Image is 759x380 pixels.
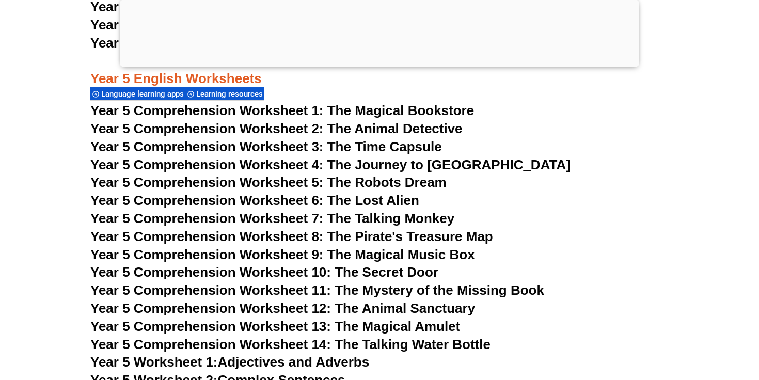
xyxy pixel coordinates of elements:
[90,103,474,118] a: Year 5 Comprehension Worksheet 1: The Magical Bookstore
[90,157,571,172] a: Year 5 Comprehension Worksheet 4: The Journey to [GEOGRAPHIC_DATA]
[582,263,759,380] iframe: Chat Widget
[90,319,460,334] a: Year 5 Comprehension Worksheet 13: The Magical Amulet
[101,89,187,99] span: Language learning apps
[90,211,454,226] a: Year 5 Comprehension Worksheet 7: The Talking Monkey
[90,139,442,154] a: Year 5 Comprehension Worksheet 3: The Time Capsule
[90,354,369,370] a: Year 5 Worksheet 1:Adjectives and Adverbs
[90,175,447,190] a: Year 5 Comprehension Worksheet 5: The Robots Dream
[90,17,623,33] a: Year 4 Worksheet 19:Commonly Confused Words (Australian vs. American English)
[90,247,475,262] a: Year 5 Comprehension Worksheet 9: The Magical Music Box
[90,87,185,101] div: Language learning apps
[90,121,463,136] a: Year 5 Comprehension Worksheet 2: The Animal Detective
[196,89,266,99] span: Learning resources
[90,193,419,208] a: Year 5 Comprehension Worksheet 6: The Lost Alien
[90,354,218,370] span: Year 5 Worksheet 1:
[90,337,491,352] a: Year 5 Comprehension Worksheet 14: The Talking Water Bottle
[90,300,475,316] a: Year 5 Comprehension Worksheet 12: The Animal Sanctuary
[90,264,438,280] a: Year 5 Comprehension Worksheet 10: The Secret Door
[90,229,493,244] a: Year 5 Comprehension Worksheet 8: The Pirate's Treasure Map
[90,35,303,51] a: Year 4 Worksheet 20:Punctuation
[185,87,264,101] div: Learning resources
[90,282,544,298] a: Year 5 Comprehension Worksheet 11: The Mystery of the Missing Book
[90,53,669,88] h3: Year 5 English Worksheets
[90,17,225,33] span: Year 4 Worksheet 19:
[90,35,225,51] span: Year 4 Worksheet 20:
